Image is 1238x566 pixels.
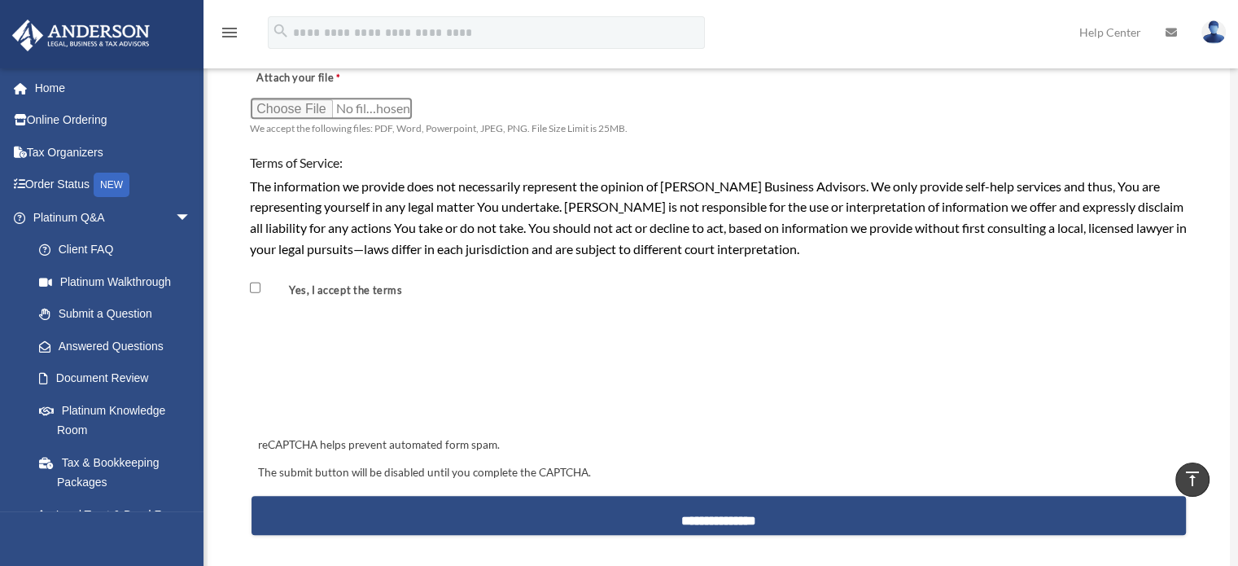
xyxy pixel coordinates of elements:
[1183,469,1202,489] i: vertical_align_top
[11,136,216,169] a: Tax Organizers
[250,154,1188,172] h4: Terms of Service:
[11,104,216,137] a: Online Ordering
[23,498,216,531] a: Land Trust & Deed Forum
[250,67,413,90] label: Attach your file
[250,122,628,134] span: We accept the following files: PDF, Word, Powerpoint, JPEG, PNG. File Size Limit is 25MB.
[272,22,290,40] i: search
[23,265,216,298] a: Platinum Walkthrough
[94,173,129,197] div: NEW
[11,72,216,104] a: Home
[23,330,216,362] a: Answered Questions
[23,298,216,331] a: Submit a Question
[23,394,216,446] a: Platinum Knowledge Room
[1201,20,1226,44] img: User Pic
[253,340,501,403] iframe: reCAPTCHA
[252,463,1186,483] div: The submit button will be disabled until you complete the CAPTCHA.
[23,362,208,395] a: Document Review
[220,29,239,42] a: menu
[7,20,155,51] img: Anderson Advisors Platinum Portal
[175,201,208,235] span: arrow_drop_down
[264,283,409,299] label: Yes, I accept the terms
[1175,463,1210,497] a: vertical_align_top
[11,201,216,234] a: Platinum Q&Aarrow_drop_down
[23,234,216,266] a: Client FAQ
[252,436,1186,455] div: reCAPTCHA helps prevent automated form spam.
[11,169,216,202] a: Order StatusNEW
[220,23,239,42] i: menu
[250,176,1188,259] div: The information we provide does not necessarily represent the opinion of [PERSON_NAME] Business A...
[23,446,216,498] a: Tax & Bookkeeping Packages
